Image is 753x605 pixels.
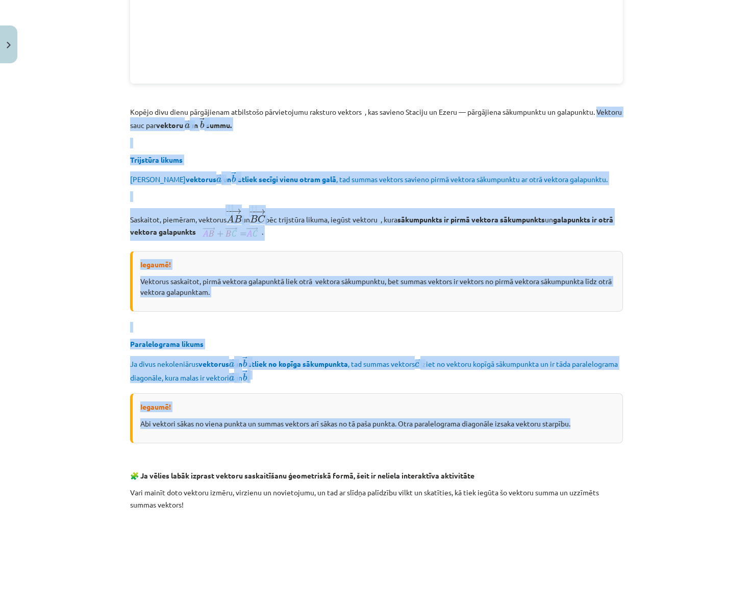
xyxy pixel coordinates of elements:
[185,120,190,128] span: →
[229,362,234,367] span: a
[258,215,265,223] span: C
[140,276,615,297] p: Vektorus saskaitot, pirmā vektora galapunktā liek otrā vektora sākumpunktu, bet summas vektors ir...
[415,359,420,366] span: →
[249,209,257,215] span: −
[200,121,204,129] span: b
[229,376,234,381] span: a
[140,418,615,429] p: Abi vektori sākas no viena punkta un summas vektors arī sākas no tā paša punkta. Otra paralelogra...
[250,215,258,222] span: B
[7,42,11,48] img: icon-close-lesson-0947bae3869378f0d4975bcd49f059093ad1ed9edebbc8119c70593378902aed.svg
[130,174,608,184] span: [PERSON_NAME] , tad summas vektors savieno pirmā vektora sākumpunktu ar otrā vektora galapunktu.
[252,209,253,215] span: −
[415,362,419,367] span: c
[225,209,233,214] span: −
[243,373,247,381] span: b
[397,215,545,224] b: sākumpunkts ir pirmā vektora sākumpunkts
[198,359,234,368] b: vektorus
[256,209,266,215] span: →
[242,356,247,363] span: →
[229,359,234,366] span: →
[130,359,618,382] span: Ja divus nekoleniārus , tad summas vektors iziet no vektoru kopīgā sākumpunkta un ir tāda paralel...
[229,209,230,214] span: −
[183,120,198,130] b: un
[216,174,221,182] span: →
[232,175,236,183] span: b
[223,174,236,184] b: un
[130,208,623,241] p: Saskaitot, piemēram, vektorus un pēc trijstūra likuma, iegūst vektoru , kura un .
[130,487,623,511] p: Vari mainīt doto vektoru izmēru, virzienu un novietojumu, un tad ar slīdņa palīdzību vilkt un ska...
[199,118,205,125] span: →
[140,260,171,269] b: Iegaumē!
[234,215,242,222] span: B
[206,120,232,130] b: summu.
[130,215,613,236] b: galapunkts ir otrā vektora galapunkts
[238,174,336,184] b: atliek secīgi vienu otram galā
[216,178,221,183] span: a
[234,359,247,368] b: un
[140,471,474,480] strong: Ja vēlies labāk izprast vektoru saskaitīšanu ģeometriskā formā, šeit ir neliela interaktīva aktiv...
[231,172,236,179] span: →
[242,370,247,377] span: →
[243,360,247,367] span: b
[185,123,190,129] span: a
[130,155,183,164] b: Trijstūra likums
[229,373,234,380] span: →
[130,470,623,481] p: 🧩
[247,359,348,368] b: atliek no kopīga sākumpunkta
[156,120,183,130] b: vektoru
[130,339,204,348] b: Paralelograma likums
[130,107,623,131] p: Kopējo divu dienu pārgājienam atbilstošo pārvietojumu raksturo vektors , kas savieno Staciju un E...
[186,174,221,184] b: vektorus
[140,402,171,411] b: Iegaumē!
[227,215,234,222] span: A
[232,209,242,214] span: →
